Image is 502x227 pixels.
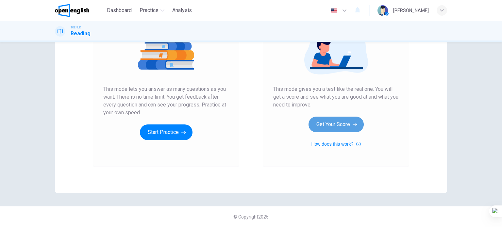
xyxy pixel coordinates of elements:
span: This mode lets you answer as many questions as you want. There is no time limit. You get feedback... [103,85,229,117]
img: Profile picture [377,5,388,16]
span: TOEFL® [71,25,81,30]
span: Dashboard [107,7,132,14]
img: en [330,8,338,13]
button: Dashboard [104,5,134,16]
img: OpenEnglish logo [55,4,89,17]
span: This mode gives you a test like the real one. You will get a score and see what you are good at a... [273,85,399,109]
button: How does this work? [311,140,360,148]
span: Analysis [172,7,192,14]
h1: Reading [71,30,91,38]
div: [PERSON_NAME] [393,7,429,14]
span: © Copyright 2025 [233,214,269,219]
button: Analysis [170,5,194,16]
span: Practice [140,7,159,14]
button: Get Your Score [309,117,364,132]
button: Practice [137,5,167,16]
a: OpenEnglish logo [55,4,104,17]
button: Start Practice [140,124,192,140]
